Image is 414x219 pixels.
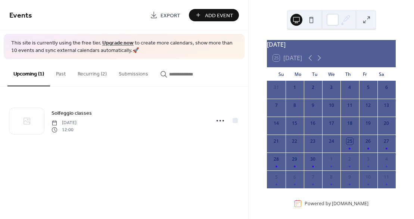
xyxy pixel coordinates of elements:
div: 15 [291,120,298,127]
div: 4 [346,84,353,91]
div: Powered by [305,200,368,207]
div: 9 [346,174,353,181]
div: 6 [291,174,298,181]
div: Mo [290,67,306,81]
span: This site is currently using the free tier. to create more calendars, show more than 10 events an... [11,40,237,54]
div: Fr [357,67,373,81]
div: 10 [365,174,371,181]
div: 1 [291,84,298,91]
div: Th [340,67,357,81]
div: 8 [328,174,335,181]
div: 23 [309,138,316,145]
span: [DATE] [52,120,77,126]
div: 14 [273,120,280,127]
div: Tu [306,67,323,81]
button: Recurring (2) [72,59,113,86]
div: 11 [383,174,390,181]
button: Upcoming (1) [7,59,50,86]
div: 3 [328,84,335,91]
div: 12 [365,102,371,109]
div: 4 [383,156,390,163]
button: Submissions [113,59,154,86]
span: Events [9,8,32,23]
a: Upgrade now [102,38,134,48]
div: 20 [383,120,390,127]
span: 12:00 [52,126,77,133]
div: 29 [291,156,298,163]
span: Add Event [205,12,233,19]
div: 30 [309,156,316,163]
span: Export [161,12,180,19]
a: [DOMAIN_NAME] [332,200,368,207]
div: 3 [365,156,371,163]
div: 5 [365,84,371,91]
div: Su [273,67,290,81]
div: 5 [273,174,280,181]
div: We [323,67,340,81]
div: 19 [365,120,371,127]
div: 21 [273,138,280,145]
div: 1 [328,156,335,163]
div: 24 [328,138,335,145]
div: 11 [346,102,353,109]
div: 2 [346,156,353,163]
div: 18 [346,120,353,127]
div: 10 [328,102,335,109]
div: 16 [309,120,316,127]
div: 7 [309,174,316,181]
a: Solfeggio classes [52,109,92,117]
div: 25 [346,138,353,145]
div: 26 [365,138,371,145]
div: 27 [383,138,390,145]
a: Export [144,9,186,21]
button: Add Event [189,9,239,21]
button: Past [50,59,72,86]
div: 7 [273,102,280,109]
div: 28 [273,156,280,163]
div: 22 [291,138,298,145]
div: 17 [328,120,335,127]
div: 9 [309,102,316,109]
div: 8 [291,102,298,109]
div: Sa [373,67,390,81]
div: [DATE] [267,40,396,49]
div: 13 [383,102,390,109]
div: 6 [383,84,390,91]
div: 31 [273,84,280,91]
div: 2 [309,84,316,91]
